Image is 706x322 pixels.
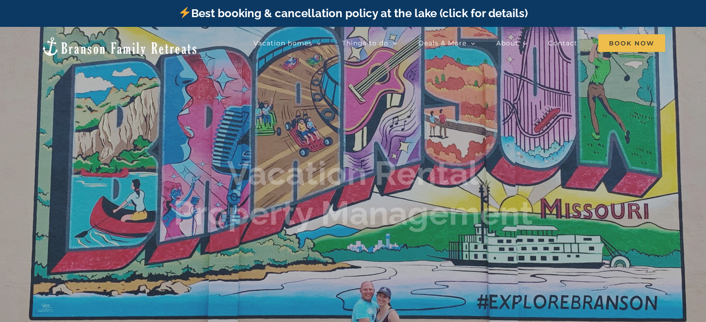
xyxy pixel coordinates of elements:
[253,34,665,52] nav: Main Menu
[41,36,198,57] img: Branson Family Retreats Logo
[179,7,190,18] img: ⚡️
[496,34,527,52] a: About
[174,153,533,232] b: Vacation Rental Property Management
[342,34,397,52] a: Things to do
[496,40,518,46] span: About
[548,34,577,52] a: Contact
[598,34,665,52] a: Book Now
[253,40,312,46] span: Vacation homes
[418,34,475,52] a: Deals & More
[178,6,527,20] a: Best booking & cancellation policy at the lake (click for details)
[418,40,466,46] span: Deals & More
[253,34,321,52] a: Vacation homes
[548,40,577,46] span: Contact
[342,40,389,46] span: Things to do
